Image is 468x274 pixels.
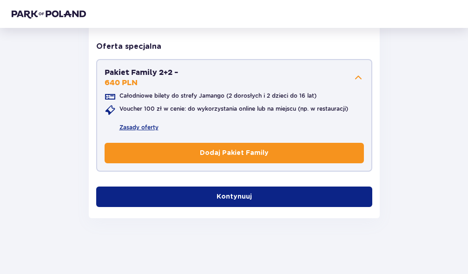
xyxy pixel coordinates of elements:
[119,123,158,132] a: Zasady oferty
[105,67,364,88] button: Pakiet Family 2+2 -640 PLN
[217,192,252,201] p: Kontynuuj
[119,92,316,100] p: Całodniowe bilety do strefy Jamango (2 dorosłych i 2 dzieci do 16 lat)
[96,41,161,52] h3: Oferta specjalna
[119,105,348,113] p: Voucher 100 zł w cenie: do wykorzystania online lub na miejscu (np. w restauracji)
[105,78,138,88] p: 640 PLN
[12,9,86,19] img: Park of Poland logo
[105,67,178,78] p: Pakiet Family 2+2 -
[105,143,364,163] button: Dodaj Pakiet Family
[200,148,269,158] p: Dodaj Pakiet Family
[96,187,372,207] button: Kontynuuj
